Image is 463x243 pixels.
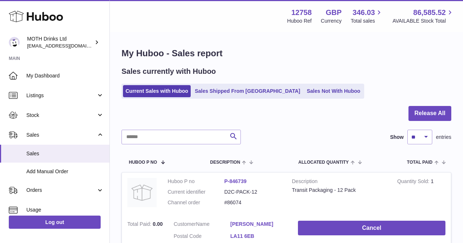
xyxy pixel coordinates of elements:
span: Stock [26,112,96,119]
a: LA11 6EB [230,233,287,240]
strong: 12758 [291,8,312,18]
dt: Huboo P no [168,178,224,185]
strong: GBP [326,8,341,18]
strong: Description [292,178,387,187]
button: Cancel [298,221,445,236]
dd: D2C-PACK-12 [224,189,281,195]
a: 346.03 Total sales [351,8,383,24]
td: 1 [392,172,451,215]
span: entries [436,134,451,141]
span: [EMAIL_ADDRESS][DOMAIN_NAME] [27,43,108,49]
span: Sales [26,132,96,138]
span: Description [210,160,240,165]
img: no-photo.jpg [127,178,157,207]
dt: Postal Code [174,233,231,242]
div: Huboo Ref [287,18,312,24]
div: MOTH Drinks Ltd [27,35,93,49]
span: Total paid [407,160,433,165]
a: Sales Shipped From [GEOGRAPHIC_DATA] [192,85,303,97]
span: My Dashboard [26,72,104,79]
h2: Sales currently with Huboo [122,67,216,76]
button: Release All [408,106,451,121]
a: P-846739 [224,178,247,184]
span: Orders [26,187,96,194]
a: Sales Not With Huboo [304,85,363,97]
span: Customer [174,221,196,227]
div: Currency [321,18,342,24]
strong: Total Paid [127,221,153,229]
a: Log out [9,216,101,229]
span: Huboo P no [129,160,157,165]
img: orders@mothdrinks.com [9,37,20,48]
span: Total sales [351,18,383,24]
dt: Name [174,221,231,229]
dd: #86074 [224,199,281,206]
h1: My Huboo - Sales report [122,48,451,59]
span: Usage [26,206,104,213]
a: Current Sales with Huboo [123,85,191,97]
span: Add Manual Order [26,168,104,175]
strong: Quantity Sold [397,178,431,186]
span: Sales [26,150,104,157]
span: ALLOCATED Quantity [298,160,349,165]
div: Transit Packaging - 12 Pack [292,187,387,194]
span: 0.00 [153,221,163,227]
span: AVAILABLE Stock Total [392,18,454,24]
a: [PERSON_NAME] [230,221,287,228]
span: 346.03 [352,8,375,18]
dt: Channel order [168,199,224,206]
a: 86,585.52 AVAILABLE Stock Total [392,8,454,24]
dt: Current identifier [168,189,224,195]
span: 86,585.52 [413,8,446,18]
span: Listings [26,92,96,99]
label: Show [390,134,404,141]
